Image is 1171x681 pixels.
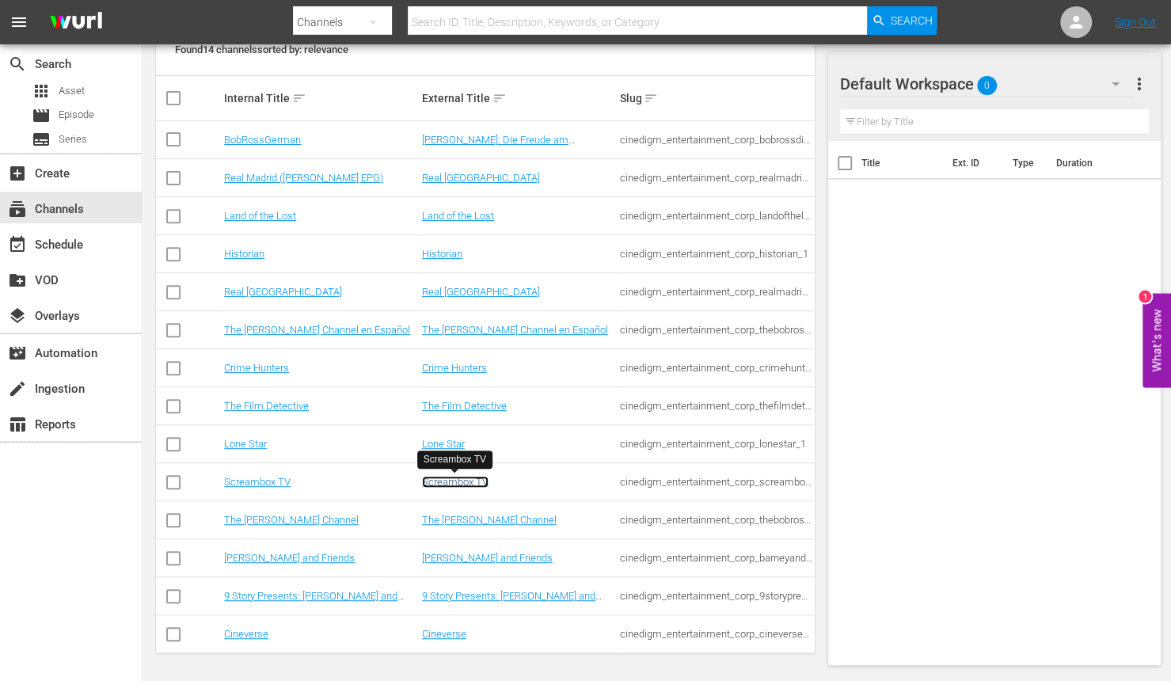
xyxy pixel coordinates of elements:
div: Default Workspace [840,62,1135,106]
div: cinedigm_entertainment_corp_cineverse_1 [619,628,812,640]
span: menu [10,13,29,32]
button: more_vert [1130,65,1149,103]
span: Create [8,164,27,183]
span: Channels [8,200,27,219]
span: VOD [8,271,27,290]
div: Slug [619,89,812,108]
span: Reports [8,415,27,434]
div: cinedigm_entertainment_corp_thebobrosschannelenespaol_1 [619,324,812,336]
div: External Title [422,89,615,108]
div: cinedigm_entertainment_corp_screamboxtv_1 [619,476,812,488]
span: Ingestion [8,379,27,398]
a: Lone Star [422,438,465,450]
span: sort [492,91,507,105]
div: cinedigm_entertainment_corp_barneyandfriends_1 [619,552,812,564]
a: Screambox TV [422,476,489,488]
th: Duration [1047,141,1142,185]
span: Automation [8,344,27,363]
div: cinedigm_entertainment_corp_thefilmdetective_1 [619,400,812,412]
div: cinedigm_entertainment_corp_crimehunters_1 [619,362,812,374]
a: 9 Story Presents: [PERSON_NAME] and Friends [422,590,602,614]
div: Internal Title [224,89,417,108]
a: Sign Out [1115,16,1156,29]
span: Overlays [8,306,27,325]
button: Open Feedback Widget [1142,294,1171,388]
a: [PERSON_NAME] and Friends [224,552,355,564]
a: [PERSON_NAME]: Die Freude am [PERSON_NAME] [422,134,575,158]
a: Historian [224,248,264,260]
a: Lone Star [224,438,267,450]
div: cinedigm_entertainment_corp_9storypresentsgarfieldandfriends_1 [619,590,812,602]
div: cinedigm_entertainment_corp_historian_1 [619,248,812,260]
div: cinedigm_entertainment_corp_thebobrosschannel_1 [619,514,812,526]
a: Crime Hunters [224,362,289,374]
a: The [PERSON_NAME] Channel en Español [422,324,608,336]
span: Asset [32,82,51,101]
a: The Film Detective [422,400,507,412]
span: Series [32,130,51,149]
div: cinedigm_entertainment_corp_realmadrid_1 [619,286,812,298]
a: Historian [422,248,462,260]
span: sort [292,91,306,105]
th: Type [1003,141,1047,185]
span: 0 [977,69,997,102]
span: Asset [59,83,85,99]
th: Title [861,141,943,185]
a: Crime Hunters [422,362,487,374]
div: Screambox TV [424,453,486,466]
th: Ext. ID [943,141,1002,185]
span: Episode [32,106,51,125]
span: Search [891,6,933,35]
div: 1 [1139,291,1151,303]
a: 9 Story Presents: [PERSON_NAME] and Friends [224,590,404,614]
a: Cineverse [422,628,466,640]
a: The [PERSON_NAME] Channel [224,514,359,526]
button: Search [867,6,937,35]
span: Search [8,55,27,74]
a: The [PERSON_NAME] Channel [422,514,557,526]
a: The Film Detective [224,400,309,412]
a: Real Madrid ([PERSON_NAME] EPG) [224,172,383,184]
img: ans4CAIJ8jUAAAAAAAAAAAAAAAAAAAAAAAAgQb4GAAAAAAAAAAAAAAAAAAAAAAAAJMjXAAAAAAAAAAAAAAAAAAAAAAAAgAT5G... [38,4,114,41]
a: Screambox TV [224,476,291,488]
div: cinedigm_entertainment_corp_landofthelost_1 [619,210,812,222]
a: Land of the Lost [422,210,494,222]
span: Found 14 channels sorted by: relevance [175,44,348,55]
a: Land of the Lost [224,210,296,222]
a: Real [GEOGRAPHIC_DATA] [422,286,540,298]
a: BobRossGerman [224,134,301,146]
span: Episode [59,107,94,123]
a: Cineverse [224,628,268,640]
a: Real [GEOGRAPHIC_DATA] [422,172,540,184]
span: more_vert [1130,74,1149,93]
div: cinedigm_entertainment_corp_bobrossdiefreudeammalen_1 [619,134,812,146]
a: The [PERSON_NAME] Channel en Español [224,324,410,336]
span: sort [644,91,658,105]
div: cinedigm_entertainment_corp_realmadrid_2 [619,172,812,184]
span: Series [59,131,87,147]
a: [PERSON_NAME] and Friends [422,552,553,564]
span: Schedule [8,235,27,254]
a: Real [GEOGRAPHIC_DATA] [224,286,342,298]
div: cinedigm_entertainment_corp_lonestar_1 [619,438,812,450]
